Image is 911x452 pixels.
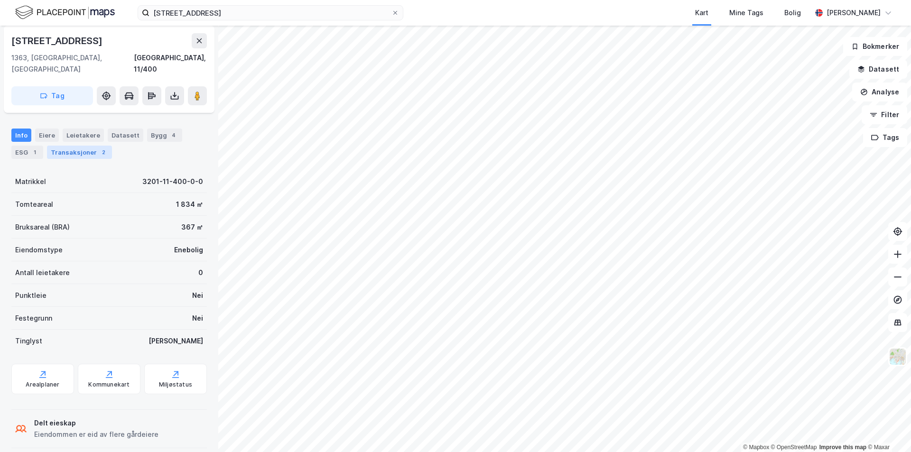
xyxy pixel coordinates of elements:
div: 367 ㎡ [181,221,203,233]
div: [PERSON_NAME] [827,7,881,18]
img: Z [889,348,907,366]
div: Eiere [35,129,59,142]
button: Tag [11,86,93,105]
img: logo.f888ab2527a4732fd821a326f86c7f29.svg [15,4,115,21]
div: [PERSON_NAME] [149,335,203,347]
div: Eiendomstype [15,244,63,256]
div: Mine Tags [729,7,763,18]
div: Miljøstatus [159,381,192,388]
div: ESG [11,146,43,159]
div: 1 [30,148,39,157]
div: Festegrunn [15,313,52,324]
a: Improve this map [819,444,866,451]
div: Datasett [108,129,143,142]
div: 2 [99,148,108,157]
button: Tags [863,128,907,147]
div: Tomteareal [15,199,53,210]
a: Mapbox [743,444,769,451]
div: 3201-11-400-0-0 [142,176,203,187]
div: Arealplaner [26,381,59,388]
div: [STREET_ADDRESS] [11,33,104,48]
div: Kommunekart [88,381,130,388]
div: Kart [695,7,708,18]
button: Datasett [849,60,907,79]
div: Matrikkel [15,176,46,187]
div: Info [11,129,31,142]
button: Analyse [852,83,907,101]
div: Antall leietakere [15,267,70,278]
div: Bygg [147,129,182,142]
div: 0 [198,267,203,278]
div: Punktleie [15,290,46,301]
div: Bolig [784,7,801,18]
div: Nei [192,313,203,324]
div: Bruksareal (BRA) [15,221,70,233]
a: OpenStreetMap [771,444,817,451]
div: 4 [169,130,178,140]
div: Enebolig [174,244,203,256]
input: Søk på adresse, matrikkel, gårdeiere, leietakere eller personer [149,6,391,20]
button: Filter [862,105,907,124]
div: Leietakere [63,129,104,142]
div: Nei [192,290,203,301]
iframe: Chat Widget [864,406,911,452]
div: 1 834 ㎡ [176,199,203,210]
button: Bokmerker [843,37,907,56]
div: [GEOGRAPHIC_DATA], 11/400 [134,52,207,75]
div: Eiendommen er eid av flere gårdeiere [34,429,158,440]
div: Delt eieskap [34,417,158,429]
div: Transaksjoner [47,146,112,159]
div: 1363, [GEOGRAPHIC_DATA], [GEOGRAPHIC_DATA] [11,52,134,75]
div: Tinglyst [15,335,42,347]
